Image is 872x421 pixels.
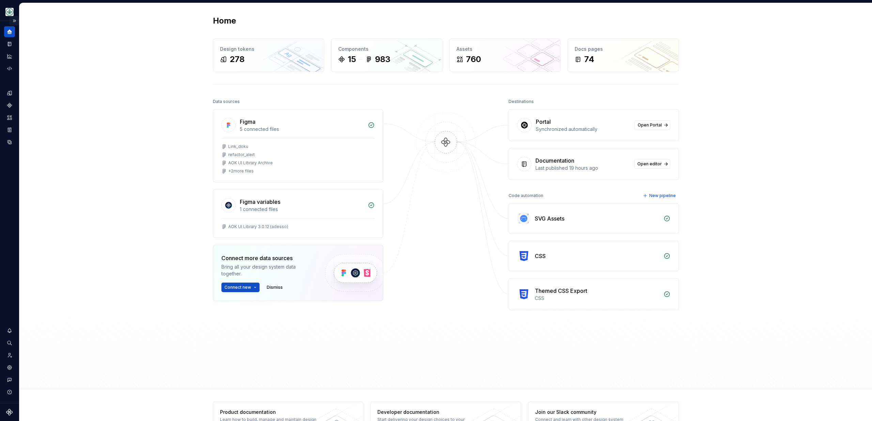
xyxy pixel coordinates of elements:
[228,224,288,229] div: AOK UI Library 3.0.12 (adesso)
[213,189,383,238] a: Figma variables1 connected filesAOK UI Library 3.0.12 (adesso)
[221,254,313,262] div: Connect more data sources
[466,54,481,65] div: 760
[4,88,15,99] a: Design tokens
[536,118,551,126] div: Portal
[535,287,587,295] div: Themed CSS Export
[634,159,670,169] a: Open editor
[575,46,672,52] div: Docs pages
[348,54,356,65] div: 15
[220,409,319,416] div: Product documentation
[536,126,630,133] div: Synchronized automatically
[4,63,15,74] a: Code automation
[535,165,630,171] div: Last published 19 hours ago
[649,193,676,198] span: New pipeline
[224,285,251,290] span: Connect new
[240,198,280,206] div: Figma variables
[4,112,15,123] a: Assets
[535,295,659,302] div: CSS
[228,152,255,157] div: refactor_alert
[4,51,15,62] a: Analytics
[4,362,15,373] a: Settings
[637,161,662,167] span: Open editor
[4,350,15,361] a: Invite team
[221,264,313,277] div: Bring all your design system data together.
[213,39,324,72] a: Design tokens278
[535,409,634,416] div: Join our Slack community
[635,120,670,130] a: Open Portal
[535,156,574,165] div: Documentation
[220,46,317,52] div: Design tokens
[509,97,534,106] div: Destinations
[221,283,260,292] button: Connect new
[4,337,15,348] button: Search ⌘K
[509,191,543,200] div: Code automation
[584,54,594,65] div: 74
[4,124,15,135] a: Storybook stories
[5,8,14,16] img: df5db9ef-aba0-4771-bf51-9763b7497661.png
[4,325,15,336] button: Notifications
[264,283,286,292] button: Dismiss
[377,409,477,416] div: Developer documentation
[375,54,390,65] div: 983
[638,122,662,128] span: Open Portal
[4,39,15,49] a: Documentation
[230,54,245,65] div: 278
[4,137,15,148] a: Data sources
[641,191,679,200] button: New pipeline
[10,16,19,26] button: Expand sidebar
[6,409,13,416] svg: Supernova Logo
[240,118,255,126] div: Figma
[213,109,383,182] a: Figma5 connected filesLink_dokurefactor_alertAOK UI Library Archive+2more files
[4,374,15,385] button: Contact support
[4,26,15,37] a: Home
[213,97,240,106] div: Data sources
[535,252,546,260] div: CSS
[240,206,364,213] div: 1 connected files
[331,39,442,72] a: Components15983
[228,168,254,174] div: + 2 more files
[267,285,283,290] span: Dismiss
[456,46,554,52] div: Assets
[240,126,364,133] div: 5 connected files
[449,39,561,72] a: Assets760
[4,100,15,111] a: Components
[567,39,679,72] a: Docs pages74
[338,46,435,52] div: Components
[535,214,564,223] div: SVG Assets
[228,144,248,149] div: Link_doku
[228,160,273,166] div: AOK UI Library Archive
[213,15,236,26] h2: Home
